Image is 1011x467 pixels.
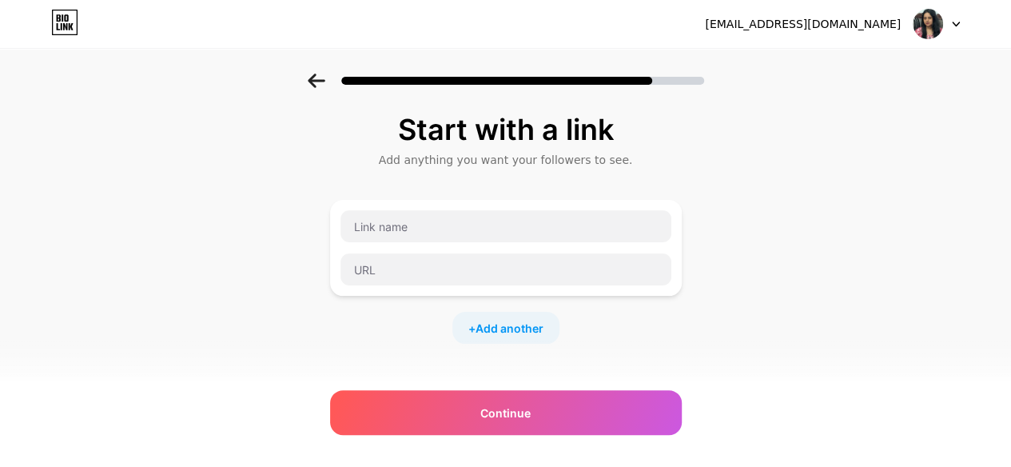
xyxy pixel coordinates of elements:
[480,405,531,421] span: Continue
[380,418,671,454] input: URL
[476,320,543,337] span: Add another
[340,253,671,285] input: URL
[913,9,943,39] img: Gopika Muraleedharan
[338,152,674,168] div: Add anything you want your followers to see.
[705,16,901,33] div: [EMAIL_ADDRESS][DOMAIN_NAME]
[338,114,674,146] div: Start with a link
[330,382,682,398] div: Socials
[452,312,559,344] div: +
[340,210,671,242] input: Link name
